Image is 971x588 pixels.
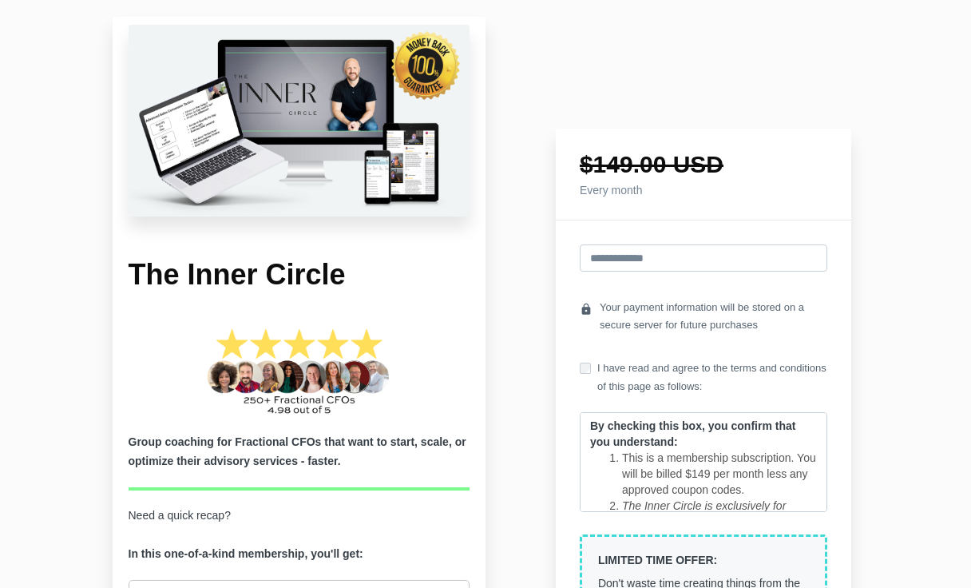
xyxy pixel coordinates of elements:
[580,363,591,374] input: I have read and agree to the terms and conditions of this page as follows:
[622,450,817,498] li: This is a membership subscription. You will be billed $149 per month less any approved coupon codes.
[580,185,827,196] h4: Every month
[598,554,717,566] strong: LIMITED TIME OFFER:
[129,435,466,467] b: Group coaching for Fractional CFOs that want to start, scale, or optimize their advisory services...
[129,507,470,564] p: Need a quick recap?
[129,25,470,217] img: 316dde-5878-b8a3-b08e-66eed48a68_Untitled_design-12.png
[580,360,827,395] label: I have read and agree to the terms and conditions of this page as follows:
[580,153,827,177] h1: $149.00 USD
[129,256,470,294] h1: The Inner Circle
[590,419,795,448] strong: By checking this box, you confirm that you understand:
[201,326,397,417] img: 255aca1-b627-60d4-603f-455d825e316_275_CFO_Academy_Graduates-2.png
[580,299,593,320] i: lock
[600,299,827,334] span: Your payment information will be stored on a secure server for future purchases
[129,547,363,560] strong: In this one-of-a-kind membership, you'll get:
